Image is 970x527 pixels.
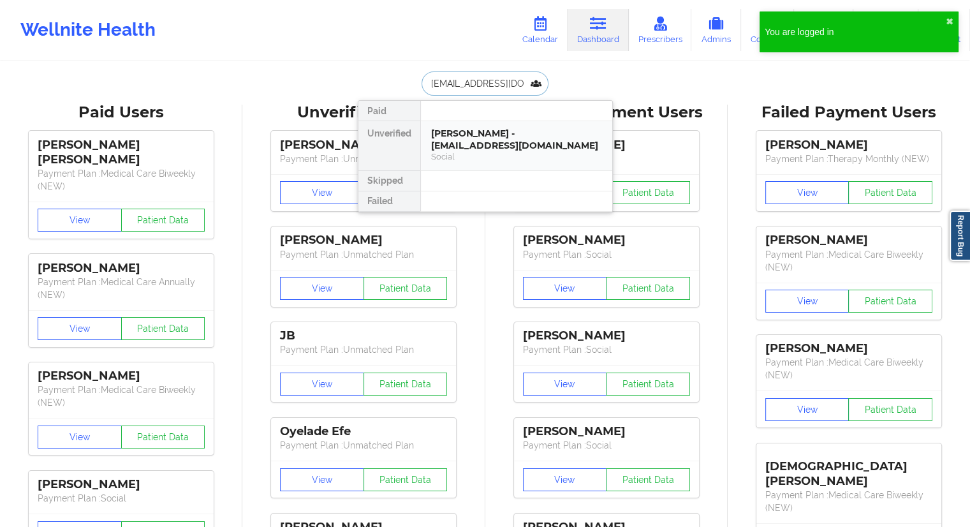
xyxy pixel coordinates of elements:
[629,9,692,51] a: Prescribers
[38,369,205,383] div: [PERSON_NAME]
[741,9,794,51] a: Coaches
[358,191,420,212] div: Failed
[523,439,690,452] p: Payment Plan : Social
[280,152,447,165] p: Payment Plan : Unmatched Plan
[358,101,420,121] div: Paid
[523,248,690,261] p: Payment Plan : Social
[358,121,420,171] div: Unverified
[38,138,205,167] div: [PERSON_NAME] [PERSON_NAME]
[38,209,122,232] button: View
[691,9,741,51] a: Admins
[364,277,448,300] button: Patient Data
[280,181,364,204] button: View
[765,450,932,489] div: [DEMOGRAPHIC_DATA][PERSON_NAME]
[848,290,932,313] button: Patient Data
[523,373,607,396] button: View
[431,128,602,151] div: [PERSON_NAME] - [EMAIL_ADDRESS][DOMAIN_NAME]
[606,373,690,396] button: Patient Data
[765,152,932,165] p: Payment Plan : Therapy Monthly (NEW)
[280,233,447,248] div: [PERSON_NAME]
[523,468,607,491] button: View
[523,343,690,356] p: Payment Plan : Social
[848,398,932,421] button: Patient Data
[38,477,205,492] div: [PERSON_NAME]
[606,181,690,204] button: Patient Data
[9,103,233,122] div: Paid Users
[606,277,690,300] button: Patient Data
[38,492,205,505] p: Payment Plan : Social
[765,356,932,382] p: Payment Plan : Medical Care Biweekly (NEW)
[523,233,690,248] div: [PERSON_NAME]
[765,138,932,152] div: [PERSON_NAME]
[280,468,364,491] button: View
[38,426,122,449] button: View
[950,211,970,261] a: Report Bug
[38,317,122,340] button: View
[523,329,690,343] div: [PERSON_NAME]
[38,383,205,409] p: Payment Plan : Medical Care Biweekly (NEW)
[765,341,932,356] div: [PERSON_NAME]
[737,103,961,122] div: Failed Payment Users
[765,248,932,274] p: Payment Plan : Medical Care Biweekly (NEW)
[765,26,946,38] div: You are logged in
[523,277,607,300] button: View
[848,181,932,204] button: Patient Data
[358,171,420,191] div: Skipped
[38,167,205,193] p: Payment Plan : Medical Care Biweekly (NEW)
[280,424,447,439] div: Oyelade Efe
[121,426,205,449] button: Patient Data
[280,329,447,343] div: JB
[280,439,447,452] p: Payment Plan : Unmatched Plan
[946,17,953,27] button: close
[251,103,476,122] div: Unverified Users
[431,151,602,162] div: Social
[280,248,447,261] p: Payment Plan : Unmatched Plan
[121,317,205,340] button: Patient Data
[513,9,568,51] a: Calendar
[765,290,849,313] button: View
[364,373,448,396] button: Patient Data
[568,9,629,51] a: Dashboard
[38,276,205,301] p: Payment Plan : Medical Care Annually (NEW)
[364,468,448,491] button: Patient Data
[38,261,205,276] div: [PERSON_NAME]
[280,277,364,300] button: View
[280,343,447,356] p: Payment Plan : Unmatched Plan
[280,373,364,396] button: View
[765,398,849,421] button: View
[765,181,849,204] button: View
[280,138,447,152] div: [PERSON_NAME]
[765,489,932,514] p: Payment Plan : Medical Care Biweekly (NEW)
[606,468,690,491] button: Patient Data
[523,424,690,439] div: [PERSON_NAME]
[765,233,932,248] div: [PERSON_NAME]
[121,209,205,232] button: Patient Data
